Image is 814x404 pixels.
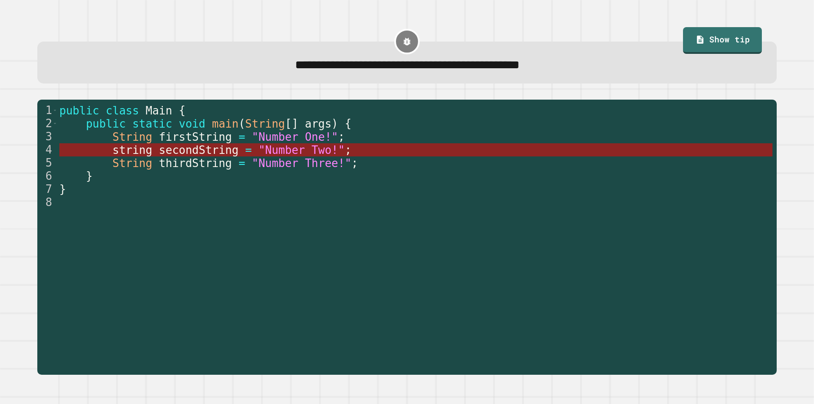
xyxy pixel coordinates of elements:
span: "Number Three!" [252,157,351,170]
span: = [238,157,245,170]
span: = [238,131,245,143]
span: secondString [159,144,238,156]
span: = [245,144,252,156]
span: string [112,144,152,156]
span: class [106,104,139,117]
div: 4 [37,143,58,156]
span: main [212,117,239,130]
span: "Number Two!" [258,144,345,156]
span: public [86,117,125,130]
a: Show tip [683,27,762,54]
span: String [245,117,285,130]
span: String [112,157,152,170]
div: 8 [37,196,58,209]
span: void [178,117,205,130]
span: "Number One!" [252,131,338,143]
span: Toggle code folding, rows 2 through 6 [53,117,57,130]
span: args [305,117,332,130]
span: String [112,131,152,143]
span: firstString [159,131,231,143]
div: 7 [37,183,58,196]
span: Toggle code folding, rows 1 through 7 [53,104,57,117]
span: public [59,104,99,117]
div: 3 [37,130,58,143]
div: 5 [37,156,58,170]
div: 2 [37,117,58,130]
span: static [132,117,172,130]
div: 1 [37,104,58,117]
div: 6 [37,170,58,183]
span: Main [145,104,172,117]
span: thirdString [159,157,231,170]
